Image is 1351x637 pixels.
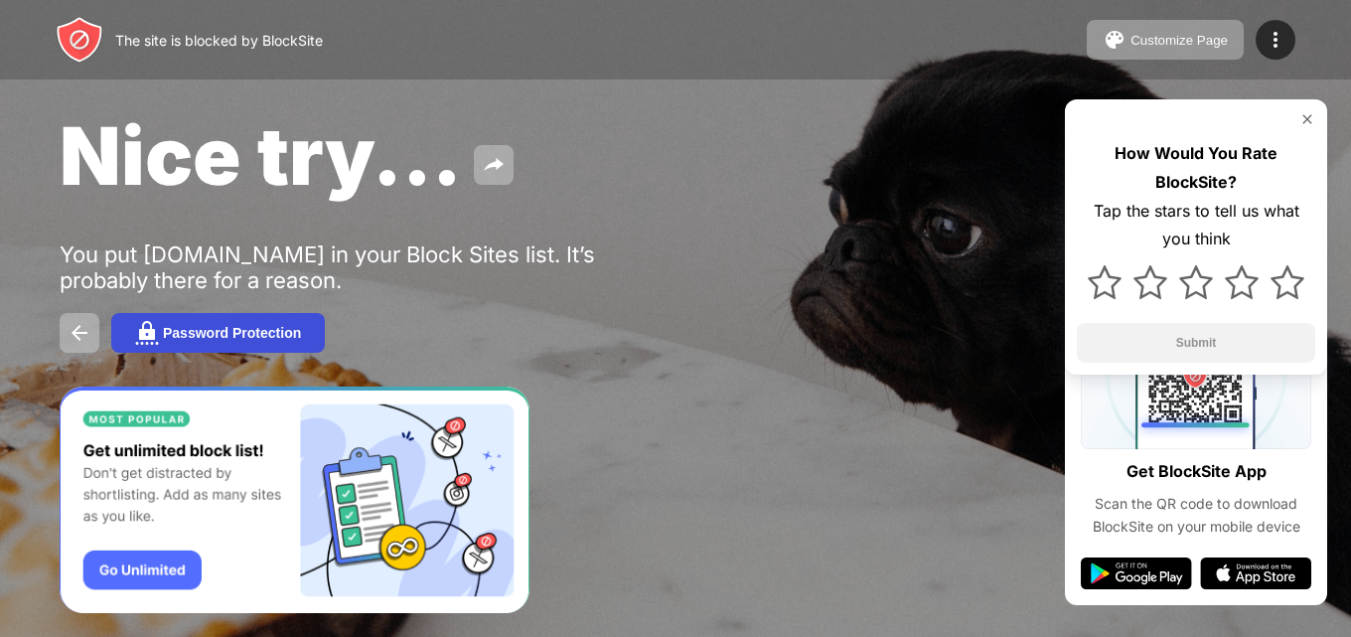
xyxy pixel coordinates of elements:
[1225,265,1259,299] img: star.svg
[60,241,674,293] div: You put [DOMAIN_NAME] in your Block Sites list. It’s probably there for a reason.
[1126,457,1267,486] div: Get BlockSite App
[1077,197,1315,254] div: Tap the stars to tell us what you think
[1130,33,1228,48] div: Customize Page
[1103,28,1126,52] img: pallet.svg
[1179,265,1213,299] img: star.svg
[56,16,103,64] img: header-logo.svg
[1264,28,1287,52] img: menu-icon.svg
[111,313,325,353] button: Password Protection
[1271,265,1304,299] img: star.svg
[1081,557,1192,589] img: google-play.svg
[115,32,323,49] div: The site is blocked by BlockSite
[60,107,462,204] span: Nice try...
[1077,139,1315,197] div: How Would You Rate BlockSite?
[135,321,159,345] img: password.svg
[1133,265,1167,299] img: star.svg
[1081,493,1311,538] div: Scan the QR code to download BlockSite on your mobile device
[1299,111,1315,127] img: rate-us-close.svg
[68,321,91,345] img: back.svg
[163,325,301,341] div: Password Protection
[1087,20,1244,60] button: Customize Page
[1077,323,1315,363] button: Submit
[482,153,506,177] img: share.svg
[1088,265,1122,299] img: star.svg
[1200,557,1311,589] img: app-store.svg
[60,387,529,614] iframe: Banner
